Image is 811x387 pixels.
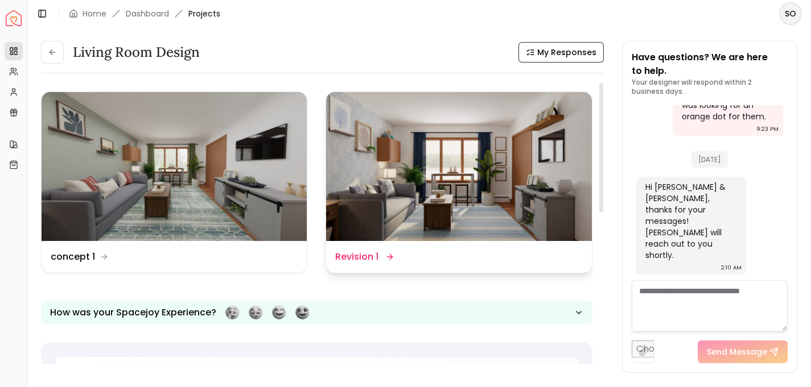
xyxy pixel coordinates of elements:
[691,151,728,168] span: [DATE]
[41,91,307,273] a: concept 1concept 1
[326,91,592,273] a: Revision 1Revision 1
[42,92,307,241] img: concept 1
[83,8,106,19] a: Home
[756,123,779,135] div: 9:23 PM
[335,250,378,264] dd: Revision 1
[326,92,591,241] img: Revision 1
[6,10,22,26] a: Spacejoy
[126,8,169,19] a: Dashboard
[645,181,735,261] div: Hi [PERSON_NAME] & [PERSON_NAME], thanks for your messages! [PERSON_NAME] will reach out to you s...
[632,51,788,78] p: Have questions? We are here to help.
[780,3,801,24] span: SO
[51,250,95,264] dd: concept 1
[69,8,220,19] nav: breadcrumb
[41,301,592,324] button: How was your Spacejoy Experience?Feeling terribleFeeling badFeeling goodFeeling awesome
[537,47,596,58] span: My Responses
[188,8,220,19] span: Projects
[50,306,216,319] p: How was your Spacejoy Experience?
[73,43,200,61] h3: Living Room design
[518,42,604,63] button: My Responses
[779,2,802,25] button: SO
[6,10,22,26] img: Spacejoy Logo
[721,262,742,273] div: 2:10 AM
[632,78,788,96] p: Your designer will respond within 2 business days.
